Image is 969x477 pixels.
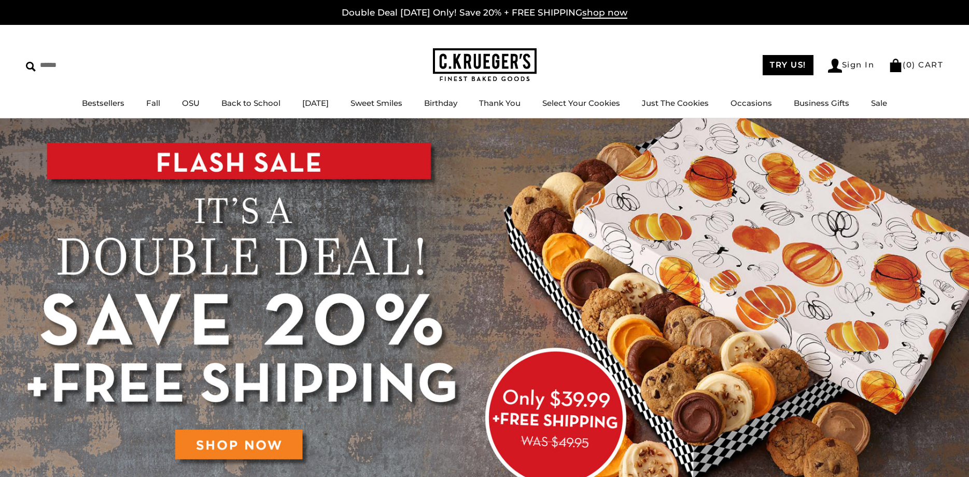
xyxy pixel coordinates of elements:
a: Thank You [479,98,521,108]
a: TRY US! [763,55,813,75]
a: Occasions [731,98,772,108]
img: Bag [889,59,903,72]
a: [DATE] [302,98,329,108]
img: Search [26,62,36,72]
span: shop now [582,7,627,19]
a: Sale [871,98,887,108]
img: C.KRUEGER'S [433,48,537,82]
a: Double Deal [DATE] Only! Save 20% + FREE SHIPPINGshop now [342,7,627,19]
a: Fall [146,98,160,108]
span: 0 [906,60,912,70]
a: (0) CART [889,60,943,70]
img: Account [828,59,842,73]
a: Just The Cookies [642,98,709,108]
input: Search [26,57,149,73]
a: OSU [182,98,200,108]
a: Bestsellers [82,98,124,108]
a: Sweet Smiles [350,98,402,108]
a: Sign In [828,59,875,73]
a: Back to School [221,98,280,108]
a: Select Your Cookies [542,98,620,108]
a: Business Gifts [794,98,849,108]
a: Birthday [424,98,457,108]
